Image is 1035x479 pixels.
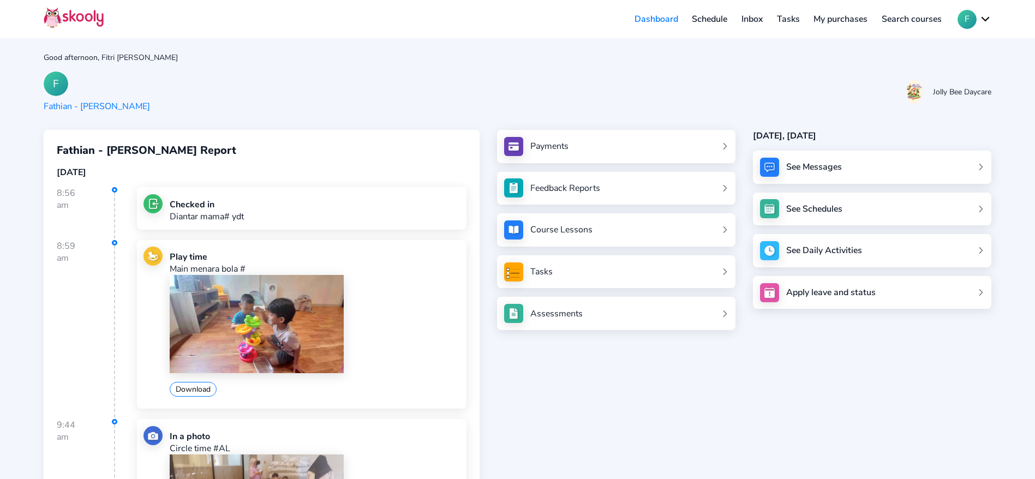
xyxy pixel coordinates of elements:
img: play.jpg [143,247,163,266]
div: 8:56 [57,187,115,238]
img: apply_leave.jpg [760,283,779,302]
img: photo.jpg [143,426,163,445]
div: F [44,71,68,96]
div: Good afternoon, Fitri [PERSON_NAME] [44,52,991,63]
a: Course Lessons [504,220,728,239]
div: Payments [530,140,569,152]
div: See Daily Activities [786,244,862,256]
a: Schedule [685,10,735,28]
img: checkin.jpg [143,194,163,213]
img: messages.jpg [760,158,779,177]
div: Assessments [530,308,583,320]
a: Assessments [504,304,728,323]
span: Fathian - [PERSON_NAME] Report [57,143,236,158]
a: Tasks [770,10,807,28]
p: Main menara bola # [170,263,459,275]
p: Diantar mama# ydt [170,211,244,223]
a: See Daily Activities [753,234,991,267]
a: Tasks [504,262,728,282]
img: schedule.jpg [760,199,779,218]
img: payments.jpg [504,137,523,156]
div: 8:59 [57,240,115,418]
a: Dashboard [627,10,685,28]
button: Download [170,382,217,397]
img: assessments.jpg [504,304,523,323]
div: am [57,252,114,264]
img: courses.jpg [504,220,523,239]
div: am [57,431,114,443]
div: Checked in [170,199,244,211]
a: Feedback Reports [504,178,728,197]
div: [DATE] [57,166,466,178]
div: Apply leave and status [786,286,876,298]
div: Fathian - [PERSON_NAME] [44,100,150,112]
div: Jolly Bee Daycare [933,87,991,97]
a: Inbox [734,10,770,28]
div: In a photo [170,430,459,442]
img: 202104011006135110480677012997050329048862732472202510020159408157324553556882.jpg [170,275,344,373]
div: See Schedules [786,203,842,215]
div: Feedback Reports [530,182,600,194]
a: My purchases [806,10,875,28]
img: 20201103140951286199961659839494hYz471L5eL1FsRFsP4.jpg [906,80,923,104]
a: See Schedules [753,193,991,226]
img: tasksForMpWeb.png [504,262,523,282]
div: Tasks [530,266,553,278]
div: Course Lessons [530,224,593,236]
div: Play time [170,251,459,263]
img: Skooly [44,7,104,28]
a: Search courses [875,10,949,28]
a: Payments [504,137,728,156]
img: activity.jpg [760,241,779,260]
button: Fchevron down outline [958,10,991,29]
div: [DATE], [DATE] [753,130,991,142]
a: Apply leave and status [753,276,991,309]
div: See Messages [786,161,842,173]
img: see_atten.jpg [504,178,523,197]
div: am [57,199,114,211]
p: Circle time #AL [170,442,459,454]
